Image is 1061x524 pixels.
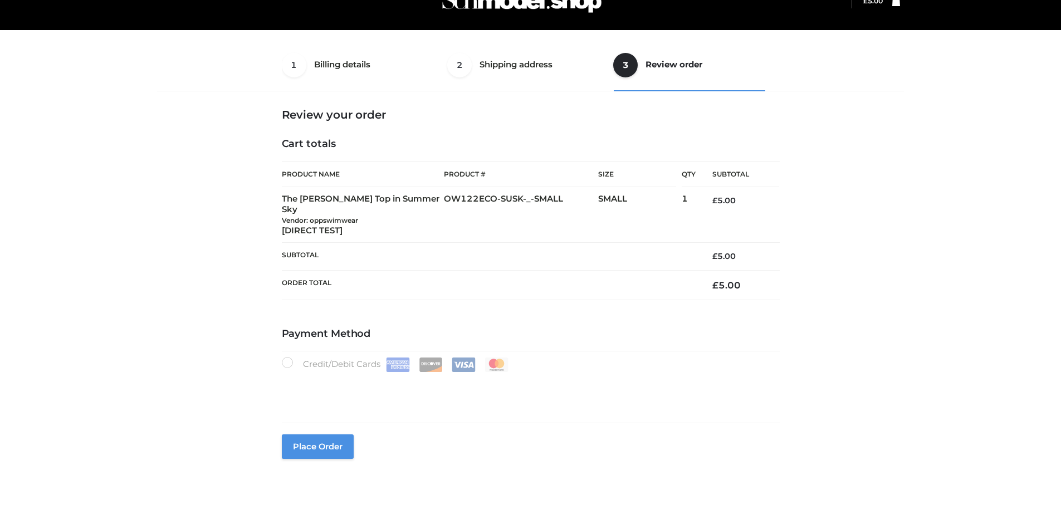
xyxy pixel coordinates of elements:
th: Size [598,162,676,187]
label: Credit/Debit Cards [282,357,510,372]
img: Mastercard [485,358,509,372]
span: £ [712,195,717,205]
td: OW122ECO-SUSK-_-SMALL [444,187,598,243]
th: Subtotal [282,243,696,270]
img: Visa [452,358,476,372]
iframe: Secure payment input frame [280,370,778,410]
th: Product Name [282,161,444,187]
bdi: 5.00 [712,195,736,205]
h4: Payment Method [282,328,780,340]
span: £ [712,280,718,291]
td: 1 [682,187,696,243]
span: £ [712,251,717,261]
th: Qty [682,161,696,187]
img: Discover [419,358,443,372]
h4: Cart totals [282,138,780,150]
img: Amex [386,358,410,372]
th: Order Total [282,270,696,300]
bdi: 5.00 [712,251,736,261]
th: Subtotal [696,162,779,187]
td: SMALL [598,187,682,243]
td: The [PERSON_NAME] Top in Summer Sky [DIRECT TEST] [282,187,444,243]
small: Vendor: oppswimwear [282,216,358,224]
th: Product # [444,161,598,187]
bdi: 5.00 [712,280,741,291]
button: Place order [282,434,354,459]
h3: Review your order [282,108,780,121]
